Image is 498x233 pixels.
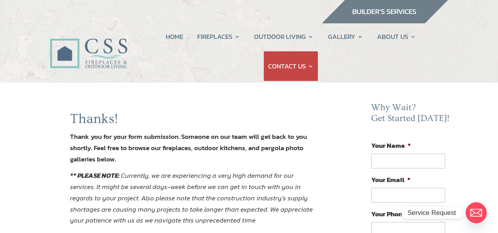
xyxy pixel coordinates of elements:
[377,22,416,51] a: ABOUT US
[254,22,314,51] a: OUTDOOR LIVING
[466,202,487,223] a: Email
[197,22,240,51] a: FIREPLACES
[70,111,320,131] h1: Thanks!
[70,170,119,180] strong: ** PLEASE NOTE:
[70,111,320,165] div: Thank you for your form submission. Someone on our team will get back to you shortly. Feel free t...
[371,141,411,150] label: Your Name
[166,22,183,51] a: HOME
[268,51,314,81] a: CONTACT US
[70,170,313,226] em: Currently, we are experiencing a very high demand for our services. It might be several days-week...
[371,175,410,184] label: Your Email
[321,16,448,26] a: builder services construction supply
[371,210,412,218] label: Your Phone
[328,22,363,51] a: GALLERY
[50,18,127,73] img: CSS Fireplaces & Outdoor Living (Formerly Construction Solutions & Supply)- Jacksonville Ormond B...
[371,102,451,128] h2: Why Wait? Get Started [DATE]!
